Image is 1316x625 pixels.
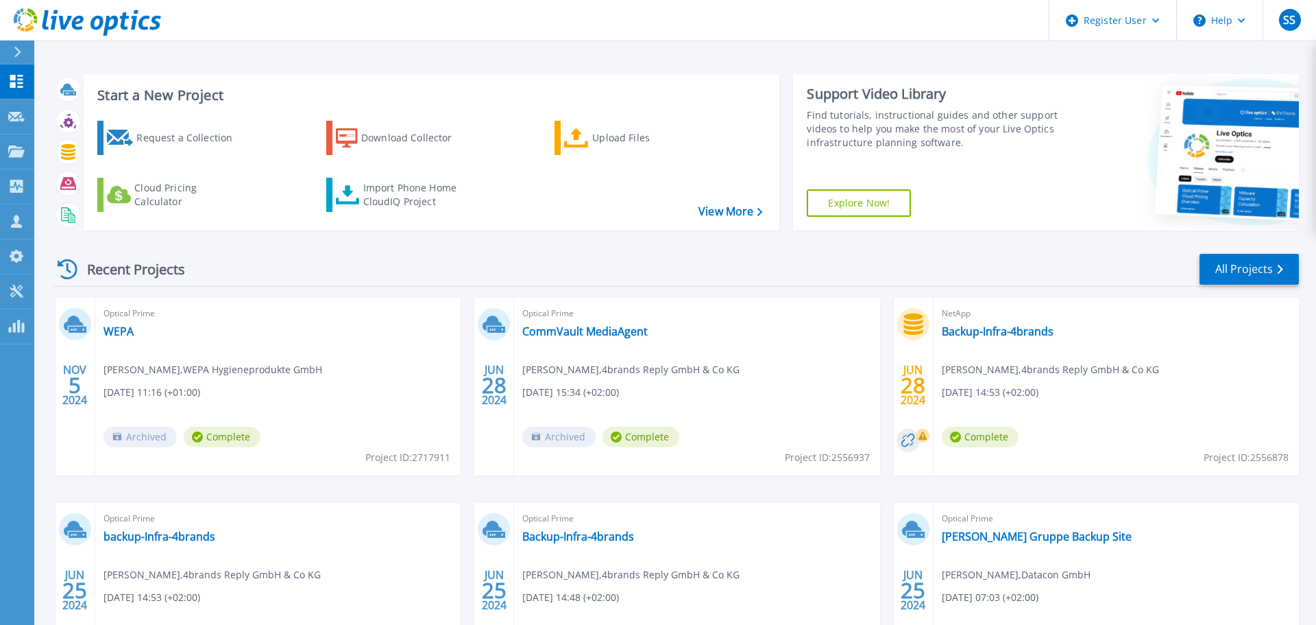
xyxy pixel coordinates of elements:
[365,450,450,465] span: Project ID: 2717911
[522,427,596,447] span: Archived
[522,530,634,543] a: Backup-Infra-4brands
[134,181,244,209] div: Cloud Pricing Calculator
[785,450,870,465] span: Project ID: 2556937
[103,362,322,377] span: [PERSON_NAME] , WEPA Hygieneprodukte GmbH
[69,379,81,391] span: 5
[942,567,1090,582] span: [PERSON_NAME] , Datacon GmbH
[103,325,134,338] a: WEPA
[53,252,204,286] div: Recent Projects
[1199,254,1299,285] a: All Projects
[522,511,871,526] span: Optical Prime
[97,178,250,212] a: Cloud Pricing Calculator
[103,385,200,400] span: [DATE] 11:16 (+01:00)
[901,585,925,596] span: 25
[942,306,1291,321] span: NetApp
[103,306,452,321] span: Optical Prime
[942,590,1038,605] span: [DATE] 07:03 (+02:00)
[698,205,762,218] a: View More
[103,530,215,543] a: backup-Infra-4brands
[326,121,479,155] a: Download Collector
[942,511,1291,526] span: Optical Prime
[522,362,740,377] span: [PERSON_NAME] , 4brands Reply GmbH & Co KG
[807,189,911,217] a: Explore Now!
[62,585,87,596] span: 25
[136,124,246,152] div: Request a Collection
[481,360,507,410] div: JUN 2024
[97,88,762,103] h3: Start a New Project
[482,379,507,391] span: 28
[103,427,177,447] span: Archived
[942,362,1159,377] span: [PERSON_NAME] , 4brands Reply GmbH & Co KG
[103,511,452,526] span: Optical Prime
[592,124,702,152] div: Upload Files
[1283,14,1295,25] span: SS
[522,306,871,321] span: Optical Prime
[807,85,1064,103] div: Support Video Library
[942,427,1019,447] span: Complete
[900,565,926,615] div: JUN 2024
[103,567,321,582] span: [PERSON_NAME] , 4brands Reply GmbH & Co KG
[942,325,1053,338] a: Backup-Infra-4brands
[555,121,707,155] a: Upload Files
[62,360,88,410] div: NOV 2024
[363,181,470,209] div: Import Phone Home CloudIQ Project
[942,385,1038,400] span: [DATE] 14:53 (+02:00)
[602,427,679,447] span: Complete
[1204,450,1289,465] span: Project ID: 2556878
[97,121,250,155] a: Request a Collection
[482,585,507,596] span: 25
[522,590,619,605] span: [DATE] 14:48 (+02:00)
[184,427,260,447] span: Complete
[522,385,619,400] span: [DATE] 15:34 (+02:00)
[900,360,926,410] div: JUN 2024
[103,590,200,605] span: [DATE] 14:53 (+02:00)
[522,325,648,338] a: CommVault MediaAgent
[522,567,740,582] span: [PERSON_NAME] , 4brands Reply GmbH & Co KG
[361,124,471,152] div: Download Collector
[481,565,507,615] div: JUN 2024
[62,565,88,615] div: JUN 2024
[901,379,925,391] span: 28
[942,530,1132,543] a: [PERSON_NAME] Gruppe Backup Site
[807,108,1064,150] div: Find tutorials, instructional guides and other support videos to help you make the most of your L...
